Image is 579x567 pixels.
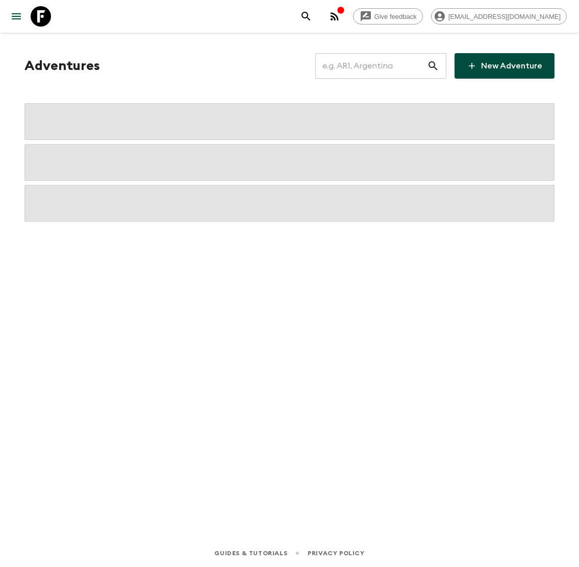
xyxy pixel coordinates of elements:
input: e.g. AR1, Argentina [315,52,427,80]
a: Privacy Policy [308,548,364,559]
div: [EMAIL_ADDRESS][DOMAIN_NAME] [431,8,567,25]
a: New Adventure [455,53,555,79]
span: Give feedback [369,13,422,20]
h1: Adventures [24,56,100,76]
a: Guides & Tutorials [214,548,287,559]
span: [EMAIL_ADDRESS][DOMAIN_NAME] [443,13,566,20]
a: Give feedback [353,8,423,25]
button: search adventures [296,6,316,27]
button: menu [6,6,27,27]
